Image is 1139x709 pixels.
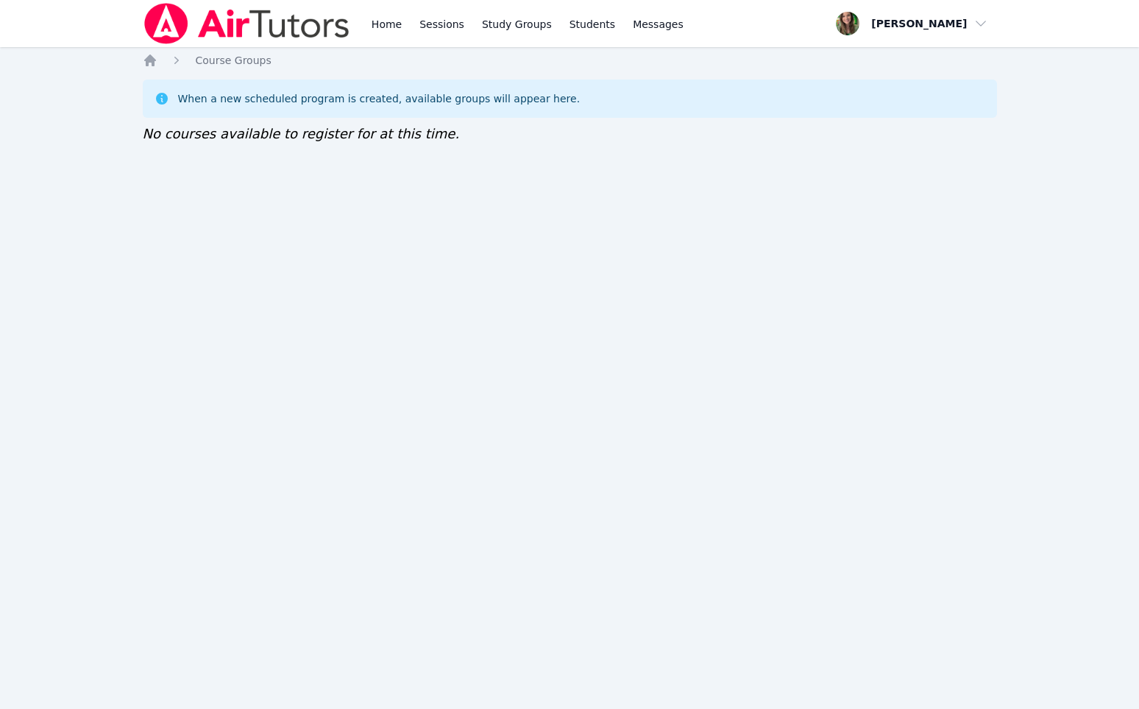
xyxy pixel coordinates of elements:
div: When a new scheduled program is created, available groups will appear here. [178,91,581,106]
span: Course Groups [196,54,272,66]
span: No courses available to register for at this time. [143,126,460,141]
span: Messages [633,17,684,32]
a: Course Groups [196,53,272,68]
nav: Breadcrumb [143,53,997,68]
img: Air Tutors [143,3,351,44]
